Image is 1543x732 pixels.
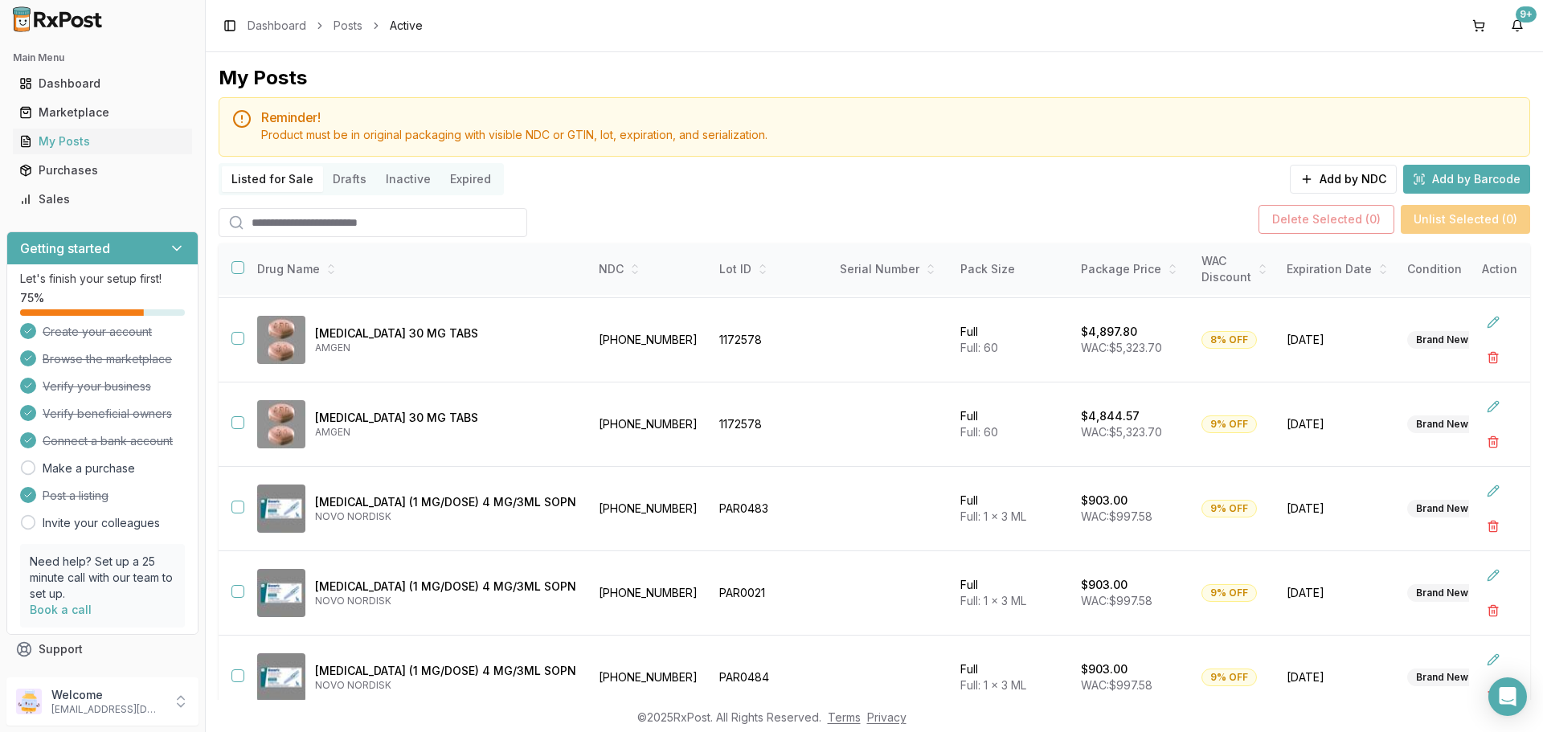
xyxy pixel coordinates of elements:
[589,467,710,551] td: [PHONE_NUMBER]
[1398,243,1518,296] th: Condition
[1407,500,1477,517] div: Brand New
[248,18,306,34] a: Dashboard
[219,65,307,91] div: My Posts
[315,595,576,607] p: NOVO NORDISK
[257,569,305,617] img: Ozempic (1 MG/DOSE) 4 MG/3ML SOPN
[334,18,362,34] a: Posts
[20,271,185,287] p: Let's finish your setup first!
[840,261,941,277] div: Serial Number
[1081,661,1128,677] p: $903.00
[1479,512,1508,541] button: Delete
[710,382,830,467] td: 1172578
[30,603,92,616] a: Book a call
[1407,415,1477,433] div: Brand New
[19,104,186,121] div: Marketplace
[315,341,576,354] p: AMGEN
[43,351,172,367] span: Browse the marketplace
[51,687,163,703] p: Welcome
[43,515,160,531] a: Invite your colleagues
[1479,343,1508,372] button: Delete
[43,433,173,449] span: Connect a bank account
[589,551,710,636] td: [PHONE_NUMBER]
[30,554,175,602] p: Need help? Set up a 25 minute call with our team to set up.
[951,636,1071,720] td: Full
[39,670,93,686] span: Feedback
[589,636,710,720] td: [PHONE_NUMBER]
[960,341,998,354] span: Full: 60
[710,636,830,720] td: PAR0484
[257,261,576,277] div: Drug Name
[1479,596,1508,625] button: Delete
[16,689,42,714] img: User avatar
[6,100,199,125] button: Marketplace
[1201,331,1257,349] div: 8% OFF
[1407,584,1477,602] div: Brand New
[1081,261,1182,277] div: Package Price
[1081,324,1137,340] p: $4,897.80
[51,703,163,716] p: [EMAIL_ADDRESS][DOMAIN_NAME]
[599,261,700,277] div: NDC
[19,76,186,92] div: Dashboard
[6,6,109,32] img: RxPost Logo
[315,663,576,679] p: [MEDICAL_DATA] (1 MG/DOSE) 4 MG/3ML SOPN
[1479,476,1508,505] button: Edit
[951,298,1071,382] td: Full
[867,710,907,724] a: Privacy
[1287,669,1388,685] span: [DATE]
[1479,427,1508,456] button: Delete
[222,166,323,192] button: Listed for Sale
[315,325,576,341] p: [MEDICAL_DATA] 30 MG TABS
[1201,253,1267,285] div: WAC Discount
[1407,331,1477,349] div: Brand New
[1081,594,1152,607] span: WAC: $997.58
[13,185,192,214] a: Sales
[323,166,376,192] button: Drafts
[1469,243,1530,296] th: Action
[1081,341,1162,354] span: WAC: $5,323.70
[315,579,576,595] p: [MEDICAL_DATA] (1 MG/DOSE) 4 MG/3ML SOPN
[43,488,108,504] span: Post a listing
[20,290,44,306] span: 75 %
[440,166,501,192] button: Expired
[1403,165,1530,194] button: Add by Barcode
[589,382,710,467] td: [PHONE_NUMBER]
[1479,392,1508,421] button: Edit
[1081,408,1140,424] p: $4,844.57
[19,133,186,149] div: My Posts
[19,162,186,178] div: Purchases
[6,664,199,693] button: Feedback
[1290,165,1397,194] button: Add by NDC
[261,127,1516,143] div: Product must be in original packaging with visible NDC or GTIN, lot, expiration, and serialization.
[257,316,305,364] img: Otezla 30 MG TABS
[710,467,830,551] td: PAR0483
[315,426,576,439] p: AMGEN
[43,406,172,422] span: Verify beneficial owners
[1201,669,1257,686] div: 9% OFF
[13,127,192,156] a: My Posts
[257,400,305,448] img: Otezla 30 MG TABS
[960,594,1026,607] span: Full: 1 x 3 ML
[13,69,192,98] a: Dashboard
[1488,677,1527,716] div: Open Intercom Messenger
[1081,509,1152,523] span: WAC: $997.58
[1287,585,1388,601] span: [DATE]
[1479,645,1508,674] button: Edit
[315,410,576,426] p: [MEDICAL_DATA] 30 MG TABS
[951,551,1071,636] td: Full
[315,679,576,692] p: NOVO NORDISK
[315,510,576,523] p: NOVO NORDISK
[43,324,152,340] span: Create your account
[6,186,199,212] button: Sales
[1081,577,1128,593] p: $903.00
[1201,415,1257,433] div: 9% OFF
[951,243,1071,296] th: Pack Size
[6,635,199,664] button: Support
[960,425,998,439] span: Full: 60
[1479,308,1508,337] button: Edit
[1201,500,1257,517] div: 9% OFF
[390,18,423,34] span: Active
[257,653,305,701] img: Ozempic (1 MG/DOSE) 4 MG/3ML SOPN
[951,467,1071,551] td: Full
[261,111,1516,124] h5: Reminder!
[1479,561,1508,590] button: Edit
